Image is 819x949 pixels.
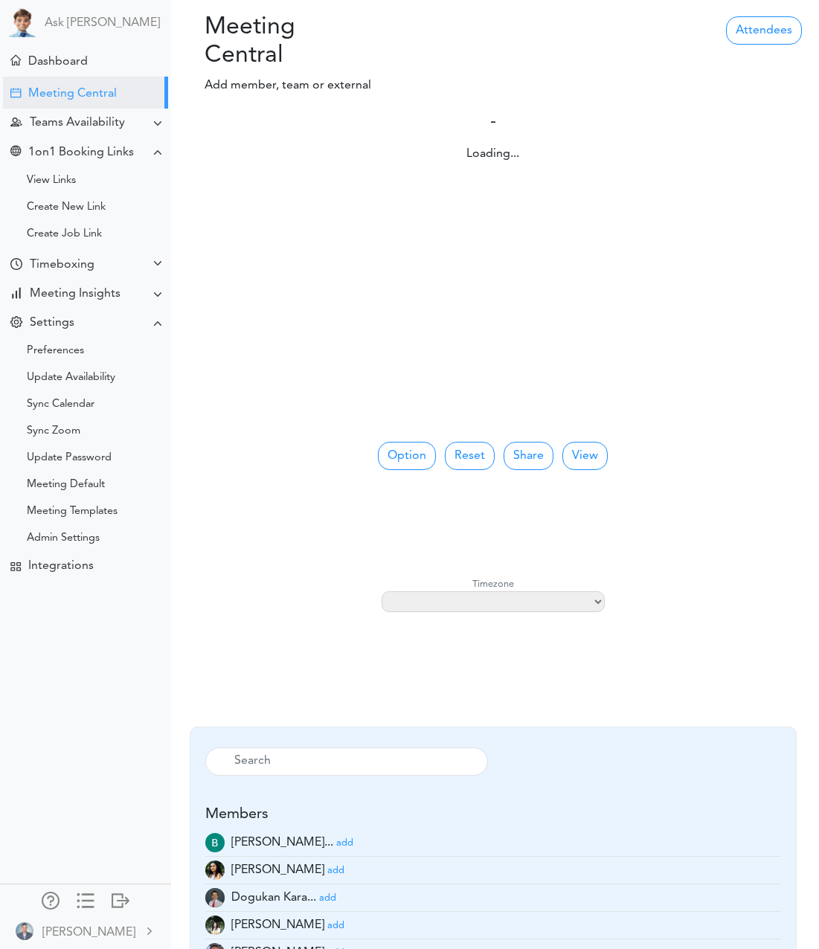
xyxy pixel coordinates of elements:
[336,838,353,848] small: add
[182,13,376,71] h2: Meeting Central
[28,146,134,160] div: 1on1 Booking Links
[231,837,333,849] span: [PERSON_NAME]...
[77,892,94,913] a: Change side menu
[205,833,225,852] img: gxMp8BKxZ8AAAAASUVORK5CYII=
[28,55,88,69] div: Dashboard
[45,16,160,30] a: Ask [PERSON_NAME]
[205,884,781,912] li: Software QA Engineer (dogukankaraca06@hotmail.com)
[10,55,21,65] div: Meeting Dashboard
[10,258,22,272] div: Time Your Goals
[30,258,94,272] div: Timeboxing
[27,481,105,489] div: Meeting Default
[30,116,125,130] div: Teams Availability
[472,577,514,591] label: Timezone
[327,919,344,931] a: add
[27,508,118,515] div: Meeting Templates
[28,87,117,101] div: Meeting Central
[42,924,135,942] div: [PERSON_NAME]
[231,919,324,931] span: [PERSON_NAME]
[205,912,781,939] li: Employee (emilym22003@gmail.com)
[7,7,37,37] img: Powered by TEAMCAL AI
[27,374,115,382] div: Update Availability
[10,562,21,572] div: TEAMCAL AI Workflow Apps
[319,893,336,903] small: add
[240,112,746,133] h4: -
[10,88,21,98] div: Create Meeting
[16,922,33,940] img: BWv8PPf8N0ctf3JvtTlAAAAAASUVORK5CYII=
[327,921,344,930] small: add
[378,442,436,470] button: Option
[205,860,225,880] img: wktLqiEerNXlgAAAABJRU5ErkJggg==
[27,177,76,184] div: View Links
[205,805,781,823] h5: Members
[182,77,376,94] p: Add member, team or external
[445,442,495,470] button: Reset
[42,892,60,913] a: Manage Members and Externals
[319,892,336,904] a: add
[231,864,324,876] span: [PERSON_NAME]
[504,442,553,470] a: Share
[1,914,170,948] a: [PERSON_NAME]
[27,454,112,462] div: Update Password
[336,837,353,849] a: add
[27,347,84,355] div: Preferences
[30,316,74,330] div: Settings
[28,559,94,573] div: Integrations
[327,866,344,875] small: add
[27,535,100,542] div: Admin Settings
[27,231,102,238] div: Create Job Link
[205,916,225,935] img: Z
[726,16,802,45] a: Attendees
[27,428,80,435] div: Sync Zoom
[27,204,106,211] div: Create New Link
[77,892,94,907] div: Show only icons
[205,857,781,884] li: Software Engineer (bhavi@teamcalendar.ai)
[10,146,21,160] div: Share Meeting Link
[205,829,781,857] li: Employee (bennett.nguyen@gmail.com)
[205,747,488,776] input: Search
[231,892,316,904] span: Dogukan Kara...
[30,287,121,301] div: Meeting Insights
[42,892,60,907] div: Manage Members and Externals
[240,145,746,163] div: Loading...
[112,892,129,907] div: Log out
[562,442,608,470] button: View
[27,401,94,408] div: Sync Calendar
[327,864,344,876] a: add
[205,888,225,907] img: Z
